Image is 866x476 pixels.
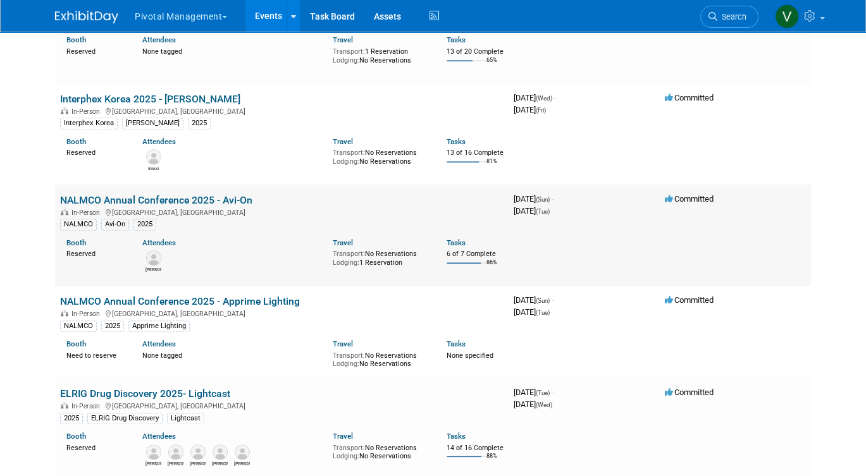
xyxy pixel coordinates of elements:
div: 6 of 7 Complete [447,250,504,259]
a: Booth [66,432,86,441]
span: Transport: [333,351,365,360]
span: (Tue) [536,309,550,316]
span: Lodging: [333,360,359,368]
a: Attendees [142,238,176,247]
div: [GEOGRAPHIC_DATA], [GEOGRAPHIC_DATA] [60,400,504,410]
span: (Fri) [536,107,546,114]
a: NALMCO Annual Conference 2025 - Apprime Lighting [60,295,300,307]
img: Paul Wylie [213,444,228,460]
div: Interphex Korea [60,118,118,129]
span: - [554,93,556,102]
div: No Reservations 1 Reservation [333,247,428,267]
span: [DATE] [514,105,546,114]
span: - [552,194,554,204]
div: 2025 [101,320,124,332]
a: Attendees [142,137,176,146]
span: In-Person [71,209,104,217]
a: Booth [66,137,86,146]
a: Travel [333,432,353,441]
div: Apprime Lighting [128,320,190,332]
span: [DATE] [514,295,554,305]
span: Committed [665,93,714,102]
a: Travel [333,339,353,348]
img: In-Person Event [61,402,68,408]
img: In-Person Event [61,310,68,316]
img: Rajen Mistry [235,444,250,460]
td: 88% [486,453,497,470]
div: Reserved [66,247,123,259]
a: Interphex Korea 2025 - [PERSON_NAME] [60,93,240,105]
span: [DATE] [514,194,554,204]
div: 1 Reservation No Reservations [333,45,428,64]
span: (Wed) [536,401,552,408]
span: - [552,388,554,397]
div: Carrie Maynard [145,460,161,467]
img: Scott Brouilette [190,444,206,460]
div: Avi-On [101,219,129,230]
div: Need to reserve [66,349,123,360]
div: Eric Fournier [145,265,161,273]
div: Reserved [66,441,123,453]
div: NALMCO [60,219,97,230]
div: [GEOGRAPHIC_DATA], [GEOGRAPHIC_DATA] [60,207,504,217]
a: Tasks [447,35,466,44]
span: Transport: [333,149,365,157]
a: Travel [333,238,353,247]
div: Lightcast [167,413,204,424]
span: Committed [665,295,714,305]
span: Transport: [333,47,365,56]
a: Booth [66,238,86,247]
img: In-Person Event [61,107,68,114]
td: 86% [486,259,497,276]
div: 14 of 16 Complete [447,444,504,453]
div: Reserved [66,45,123,56]
a: Attendees [142,339,176,348]
span: Lodging: [333,259,359,267]
div: Rajen Mistry [234,460,250,467]
div: NALMCO [60,320,97,332]
a: Booth [66,35,86,44]
span: In-Person [71,107,104,116]
span: Lodging: [333,56,359,64]
img: Simon Margerison [168,444,183,460]
span: (Sun) [536,196,550,203]
div: 2025 [133,219,156,230]
span: (Tue) [536,208,550,215]
div: None tagged [142,45,323,56]
div: No Reservations No Reservations [333,146,428,166]
a: Search [700,6,758,28]
img: Eric Fournier [146,250,161,265]
div: [GEOGRAPHIC_DATA], [GEOGRAPHIC_DATA] [60,106,504,116]
div: None tagged [142,349,323,360]
a: ELRIG Drug Discovery 2025- Lightcast [60,388,230,400]
a: Booth [66,339,86,348]
img: Valerie Weld [775,4,799,28]
span: (Tue) [536,389,550,396]
span: None specified [447,351,493,360]
span: In-Person [71,402,104,410]
div: Paul Wylie [212,460,228,467]
a: Tasks [447,432,466,441]
a: Tasks [447,137,466,146]
a: Attendees [142,432,176,441]
a: Attendees [142,35,176,44]
div: ELRIG Drug Discovery [87,413,163,424]
span: Search [717,12,746,21]
span: - [552,295,554,305]
div: 2025 [60,413,83,424]
a: NALMCO Annual Conference 2025 - Avi-On [60,194,252,206]
a: Travel [333,137,353,146]
div: Reserved [66,146,123,157]
span: Lodging: [333,452,359,460]
span: In-Person [71,310,104,318]
div: 13 of 20 Complete [447,47,504,56]
span: Lodging: [333,157,359,166]
div: Simon Margerison [168,460,183,467]
img: ExhibitDay [55,11,118,23]
span: [DATE] [514,93,556,102]
a: Travel [333,35,353,44]
span: Transport: [333,250,365,258]
a: Tasks [447,238,466,247]
span: [DATE] [514,388,554,397]
span: [DATE] [514,307,550,317]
